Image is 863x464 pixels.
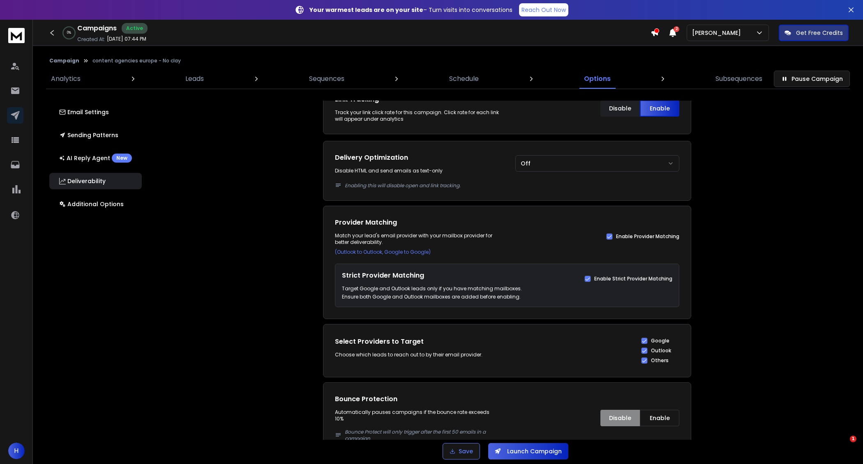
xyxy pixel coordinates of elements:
p: Ensure both Google and Outlook mailboxes are added before enabling. [342,294,522,300]
p: Schedule [449,74,479,84]
div: New [112,154,132,163]
a: Subsequences [711,69,767,89]
label: Google [651,338,669,344]
p: Get Free Credits [796,29,843,37]
label: Enable Provider Matching [616,233,679,240]
a: Reach Out Now [519,3,568,16]
button: Enable [640,410,679,426]
p: Created At: [77,36,105,43]
button: AI Reply AgentNew [49,150,142,166]
span: 2 [674,26,679,32]
p: Email Settings [59,108,109,116]
strong: Your warmest leads are on your site [309,6,423,14]
p: – Turn visits into conversations [309,6,512,14]
p: Analytics [51,74,81,84]
p: Target Google and Outlook leads only if you have matching mailboxes. [342,285,522,292]
label: Enable Strict Provider Matching [594,276,672,282]
p: (Outlook to Outlook, Google to Google) [335,249,499,255]
div: Track your link click rate for this campaign. Click rate for each link will appear under analytics [335,109,499,122]
p: 0 % [67,30,71,35]
img: logo [8,28,25,43]
p: Additional Options [59,200,124,208]
button: Launch Campaign [488,443,568,459]
p: [DATE] 07:44 PM [107,36,146,42]
button: Deliverability [49,173,142,189]
iframe: Intercom live chat [833,436,853,455]
p: Enabling this will disable open and link tracking . [345,182,679,189]
button: Sending Patterns [49,127,142,143]
p: Subsequences [715,74,762,84]
a: Sequences [304,69,349,89]
a: Analytics [46,69,85,89]
a: Leads [180,69,209,89]
label: Outlook [651,347,671,354]
p: Delivery Optimization [335,153,408,163]
div: Active [122,23,148,34]
p: [PERSON_NAME] [692,29,744,37]
h1: Campaigns [77,23,117,33]
button: Email Settings [49,104,142,120]
div: Disable HTML and send emails as text-only [335,168,499,174]
p: Automatically pauses campaigns if the bounce rate exceeds 10% [335,409,499,422]
a: Options [579,69,616,89]
button: Save [443,443,480,459]
button: Get Free Credits [779,25,849,41]
button: H [8,443,25,459]
p: content agencies europe - No clay [92,57,181,64]
button: Disable [600,100,640,117]
iframe: Intercom notifications message [699,384,863,442]
button: Enable [640,100,679,117]
p: Leads [185,74,204,84]
button: Pause Campaign [774,71,850,87]
button: Campaign [49,57,79,64]
p: Reach Out Now [521,6,566,14]
p: AI Reply Agent [59,154,132,163]
h1: Strict Provider Matching [342,271,522,280]
a: Schedule [444,69,484,89]
p: Options [584,74,611,84]
p: Choose which leads to reach out to by their email provider. [335,351,499,358]
p: Sending Patterns [59,131,118,139]
p: Deliverability [59,177,106,185]
span: 1 [850,436,856,442]
label: Others [651,357,669,364]
p: Sequences [309,74,344,84]
button: Disable [600,410,640,426]
p: Match your lead's email provider with your mailbox provider for better deliverability. [335,232,499,246]
button: Off [515,155,679,172]
p: Bounce Protect will only trigger after the first 50 emails in a campaign [345,429,499,442]
h1: Bounce Protection [335,394,499,404]
button: Additional Options [49,196,142,212]
h1: Select Providers to Target [335,337,499,347]
h1: Provider Matching [335,218,499,227]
